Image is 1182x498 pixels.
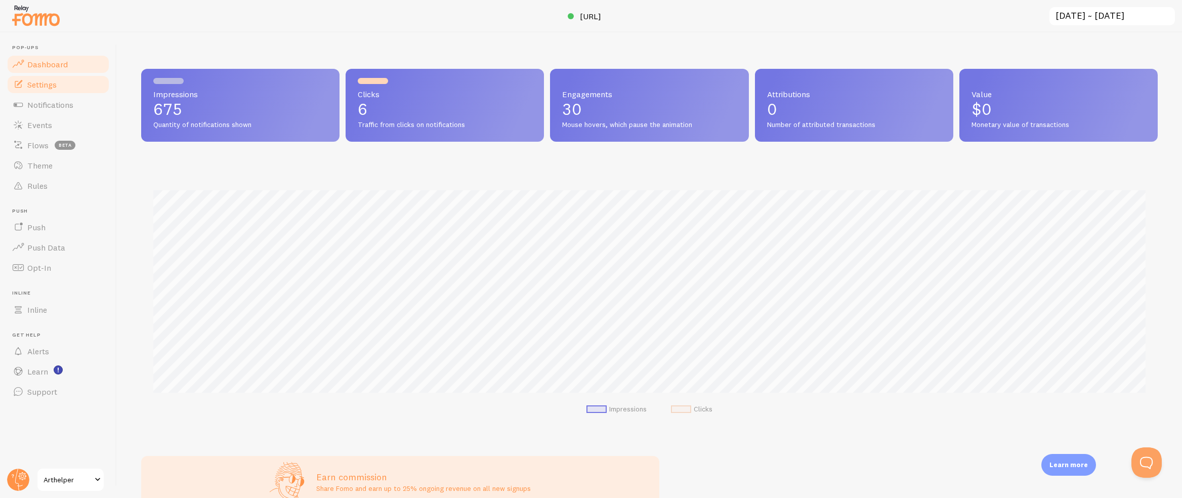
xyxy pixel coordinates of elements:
[562,120,736,130] span: Mouse hovers, which pause the animation
[1041,454,1096,476] div: Learn more
[767,90,941,98] span: Attributions
[12,290,110,297] span: Inline
[153,120,327,130] span: Quantity of notifications shown
[27,366,48,377] span: Learn
[562,101,736,117] p: 30
[12,45,110,51] span: Pop-ups
[1049,460,1088,470] p: Learn more
[6,135,110,155] a: Flows beta
[27,120,52,130] span: Events
[316,471,531,483] h3: Earn commission
[11,3,61,28] img: fomo-relay-logo-orange.svg
[55,141,75,150] span: beta
[54,365,63,375] svg: <p>Watch New Feature Tutorials!</p>
[6,382,110,402] a: Support
[562,90,736,98] span: Engagements
[27,387,57,397] span: Support
[6,217,110,237] a: Push
[12,208,110,215] span: Push
[27,222,46,232] span: Push
[27,346,49,356] span: Alerts
[6,54,110,74] a: Dashboard
[767,120,941,130] span: Number of attributed transactions
[153,90,327,98] span: Impressions
[6,176,110,196] a: Rules
[671,405,712,414] li: Clicks
[6,300,110,320] a: Inline
[358,120,532,130] span: Traffic from clicks on notifications
[27,160,53,171] span: Theme
[316,483,531,493] p: Share Fomo and earn up to 25% ongoing revenue on all new signups
[12,332,110,339] span: Get Help
[6,258,110,278] a: Opt-In
[27,181,48,191] span: Rules
[6,155,110,176] a: Theme
[27,100,73,110] span: Notifications
[6,115,110,135] a: Events
[6,74,110,95] a: Settings
[27,79,57,90] span: Settings
[27,305,47,315] span: Inline
[27,59,68,69] span: Dashboard
[27,263,51,273] span: Opt-In
[36,468,105,492] a: Arthelper
[44,474,92,486] span: Arthelper
[767,101,941,117] p: 0
[358,90,532,98] span: Clicks
[27,140,49,150] span: Flows
[27,242,65,253] span: Push Data
[6,361,110,382] a: Learn
[358,101,532,117] p: 6
[972,90,1146,98] span: Value
[6,237,110,258] a: Push Data
[6,341,110,361] a: Alerts
[6,95,110,115] a: Notifications
[972,99,992,119] span: $0
[586,405,647,414] li: Impressions
[153,101,327,117] p: 675
[972,120,1146,130] span: Monetary value of transactions
[1131,447,1162,478] iframe: Help Scout Beacon - Open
